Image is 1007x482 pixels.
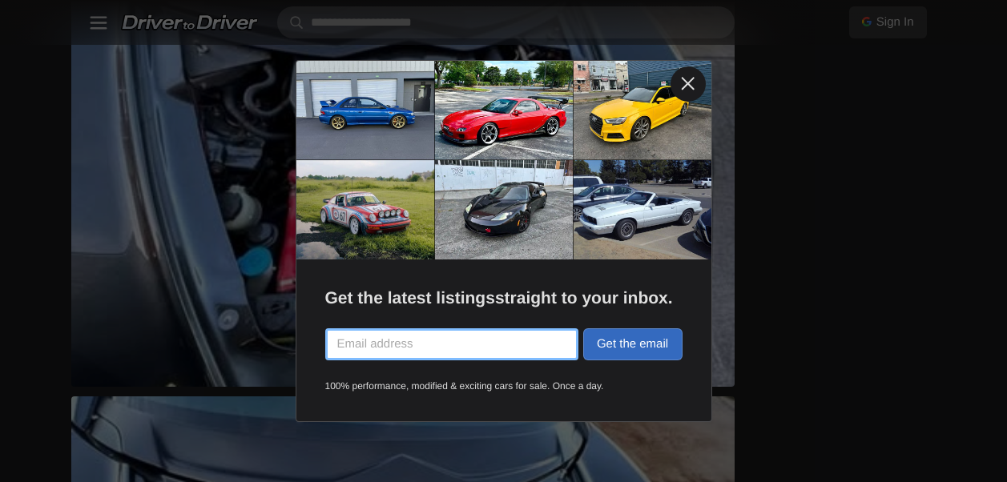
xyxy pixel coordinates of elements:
[583,328,683,360] button: Get the email
[325,380,683,393] small: 100% performance, modified & exciting cars for sale. Once a day.
[296,61,711,260] img: cars cover photo
[597,337,668,351] span: Get the email
[325,288,683,308] h2: Get the latest listings straight to your inbox.
[325,328,578,360] input: Email address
